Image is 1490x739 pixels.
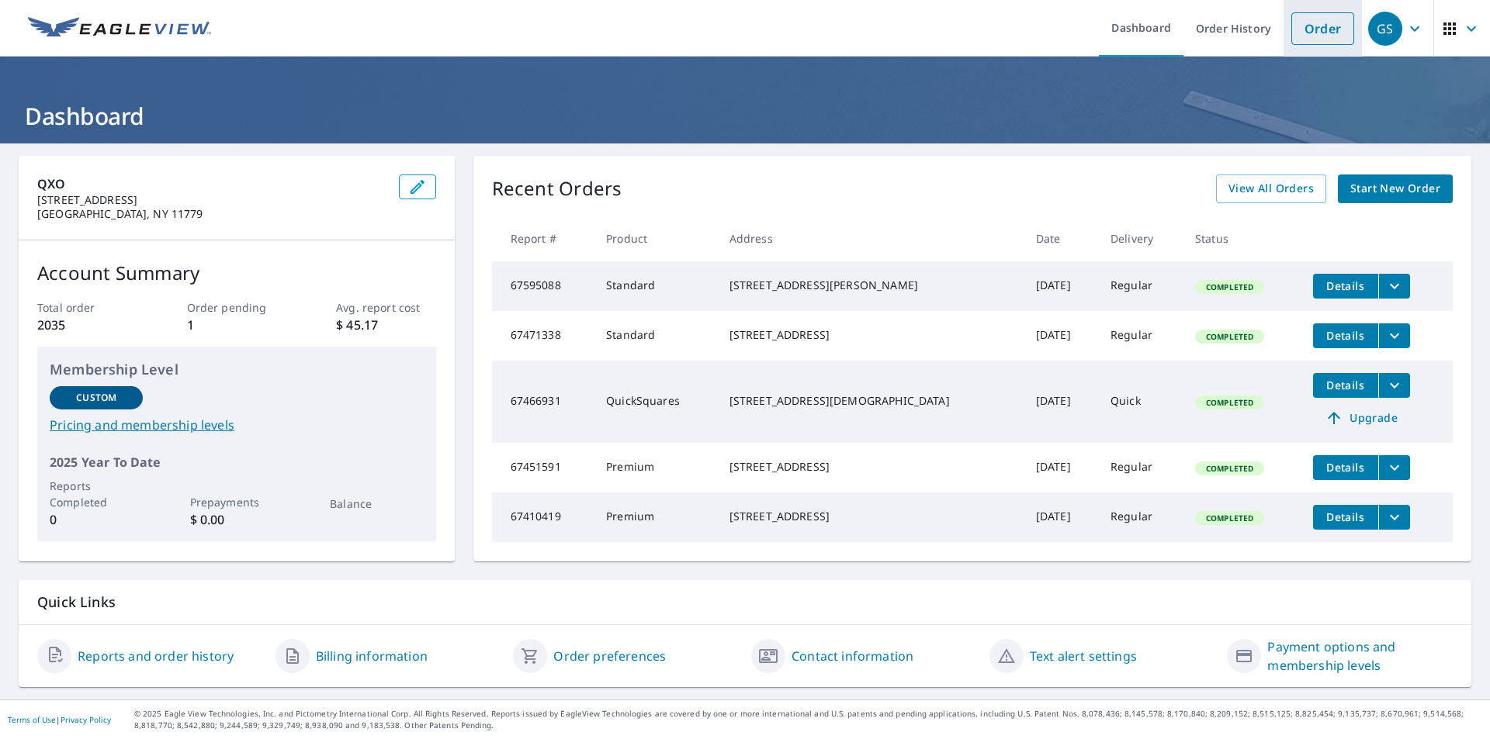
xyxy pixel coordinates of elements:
[1322,409,1401,427] span: Upgrade
[37,259,436,287] p: Account Summary
[594,261,717,311] td: Standard
[1197,397,1263,408] span: Completed
[729,509,1011,524] div: [STREET_ADDRESS]
[1267,637,1453,675] a: Payment options and membership levels
[190,494,283,510] p: Prepayments
[1197,463,1263,474] span: Completed
[1313,274,1378,299] button: detailsBtn-67595088
[78,647,234,665] a: Reports and order history
[792,647,913,665] a: Contact information
[1024,261,1098,311] td: [DATE]
[1098,492,1183,542] td: Regular
[37,193,386,207] p: [STREET_ADDRESS]
[1197,513,1263,523] span: Completed
[8,715,111,724] p: |
[594,216,717,261] th: Product
[1322,509,1369,524] span: Details
[1098,311,1183,361] td: Regular
[37,316,137,334] p: 2035
[50,359,424,380] p: Membership Level
[492,174,622,203] p: Recent Orders
[1322,328,1369,343] span: Details
[1378,505,1410,530] button: filesDropdownBtn-67410419
[729,459,1011,475] div: [STREET_ADDRESS]
[1024,492,1098,542] td: [DATE]
[1313,406,1410,430] a: Upgrade
[1378,323,1410,348] button: filesDropdownBtn-67471338
[1313,323,1378,348] button: detailsBtn-67471338
[1098,261,1183,311] td: Regular
[1378,274,1410,299] button: filesDropdownBtn-67595088
[729,327,1011,343] div: [STREET_ADDRESS]
[594,361,717,443] td: QuickSquares
[50,478,143,510] p: Reports Completed
[1197,331,1263,342] span: Completed
[134,708,1482,731] p: © 2025 Eagle View Technologies, Inc. and Pictometry International Corp. All Rights Reserved. Repo...
[1098,216,1183,261] th: Delivery
[1378,373,1410,398] button: filesDropdownBtn-67466931
[492,443,594,492] td: 67451591
[1024,311,1098,361] td: [DATE]
[37,207,386,221] p: [GEOGRAPHIC_DATA], NY 11779
[594,492,717,542] td: Premium
[1024,443,1098,492] td: [DATE]
[1322,278,1369,293] span: Details
[187,299,286,316] p: Order pending
[76,391,116,405] p: Custom
[1322,460,1369,475] span: Details
[594,311,717,361] td: Standard
[492,216,594,261] th: Report #
[187,316,286,334] p: 1
[594,443,717,492] td: Premium
[1350,179,1440,199] span: Start New Order
[1368,12,1402,46] div: GS
[190,510,283,529] p: $ 0.00
[492,361,594,443] td: 67466931
[50,510,143,529] p: 0
[28,17,211,40] img: EV Logo
[492,261,594,311] td: 67595088
[1291,12,1354,45] a: Order
[729,278,1011,293] div: [STREET_ADDRESS][PERSON_NAME]
[1313,373,1378,398] button: detailsBtn-67466931
[1183,216,1301,261] th: Status
[1024,361,1098,443] td: [DATE]
[1378,455,1410,480] button: filesDropdownBtn-67451591
[1322,378,1369,392] span: Details
[1313,455,1378,480] button: detailsBtn-67451591
[1098,361,1183,443] td: Quick
[553,647,666,665] a: Order preferences
[316,647,428,665] a: Billing information
[37,592,1453,612] p: Quick Links
[729,393,1011,409] div: [STREET_ADDRESS][DEMOGRAPHIC_DATA]
[1216,174,1326,203] a: View All Orders
[50,453,424,471] p: 2025 Year To Date
[61,714,111,725] a: Privacy Policy
[717,216,1024,261] th: Address
[1098,443,1183,492] td: Regular
[8,714,56,725] a: Terms of Use
[37,174,386,193] p: QXO
[336,299,435,316] p: Avg. report cost
[492,492,594,542] td: 67410419
[1313,505,1378,530] button: detailsBtn-67410419
[1030,647,1137,665] a: Text alert settings
[1024,216,1098,261] th: Date
[19,100,1471,132] h1: Dashboard
[1197,281,1263,292] span: Completed
[37,299,137,316] p: Total order
[336,316,435,334] p: $ 45.17
[492,311,594,361] td: 67471338
[330,496,423,512] p: Balance
[1338,174,1453,203] a: Start New Order
[50,416,424,434] a: Pricing and membership levels
[1228,179,1314,199] span: View All Orders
